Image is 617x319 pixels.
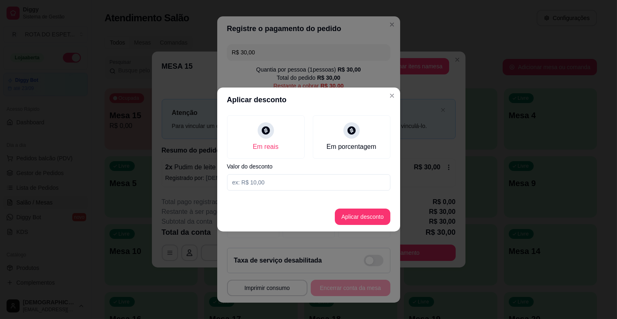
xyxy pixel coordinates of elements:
[227,164,390,169] label: Valor do desconto
[253,142,278,152] div: Em reais
[227,174,390,191] input: Valor do desconto
[217,88,400,112] header: Aplicar desconto
[335,209,390,225] button: Aplicar desconto
[385,89,399,102] button: Close
[327,142,376,152] div: Em porcentagem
